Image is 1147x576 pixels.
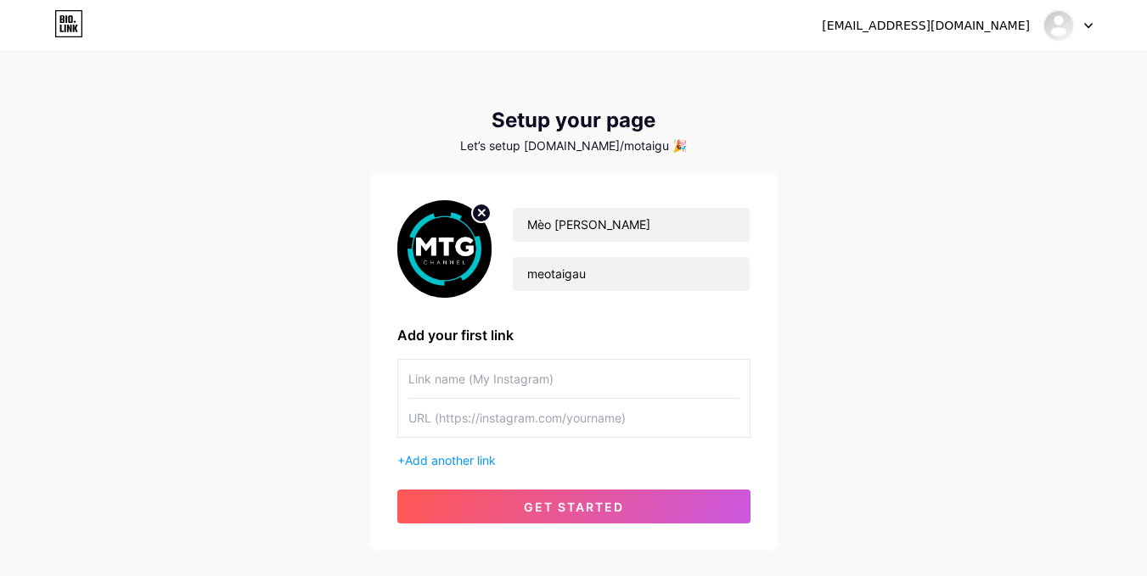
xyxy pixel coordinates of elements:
div: Let’s setup [DOMAIN_NAME]/motaigu 🎉 [370,139,778,153]
input: Your name [513,208,749,242]
div: [EMAIL_ADDRESS][DOMAIN_NAME] [822,17,1030,35]
input: URL (https://instagram.com/yourname) [408,399,739,437]
span: get started [524,500,624,514]
div: Add your first link [397,325,751,345]
span: Add another link [405,453,496,467]
input: bio [513,257,749,291]
div: Setup your page [370,109,778,132]
input: Link name (My Instagram) [408,360,739,398]
img: profile pic [397,200,492,298]
img: Mèo Tai Gấu [1043,9,1075,42]
button: get started [397,489,751,523]
div: + [397,451,751,469]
